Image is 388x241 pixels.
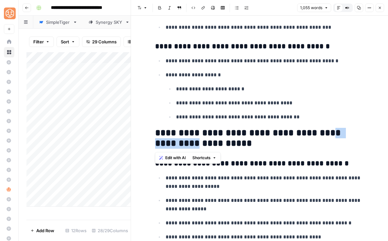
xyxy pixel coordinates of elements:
div: SimpleTiger [46,19,70,25]
span: Filter [33,38,44,45]
a: Browse [4,47,14,57]
a: Home [4,37,14,47]
div: 12 Rows [63,225,89,236]
button: 1,055 words [297,4,331,12]
span: Add Row [36,227,54,234]
img: SimpleTiger Logo [4,8,16,19]
span: 1,055 words [300,5,322,11]
button: Sort [57,37,79,47]
img: hlg0wqi1id4i6sbxkcpd2tyblcaw [7,187,11,192]
button: Edit with AI [157,154,188,162]
span: Shortcuts [192,155,211,161]
button: Filter [29,37,54,47]
span: Sort [61,38,69,45]
div: Synergy SKY [96,19,122,25]
a: SimpleTiger [33,16,83,29]
span: 29 Columns [92,38,117,45]
button: Add Row [26,225,58,236]
span: Edit with AI [165,155,186,161]
button: Workspace: SimpleTiger [4,5,14,22]
a: Synergy SKY [83,16,135,29]
button: 29 Columns [82,37,121,47]
div: 28/29 Columns [89,225,131,236]
button: Shortcuts [190,154,219,162]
